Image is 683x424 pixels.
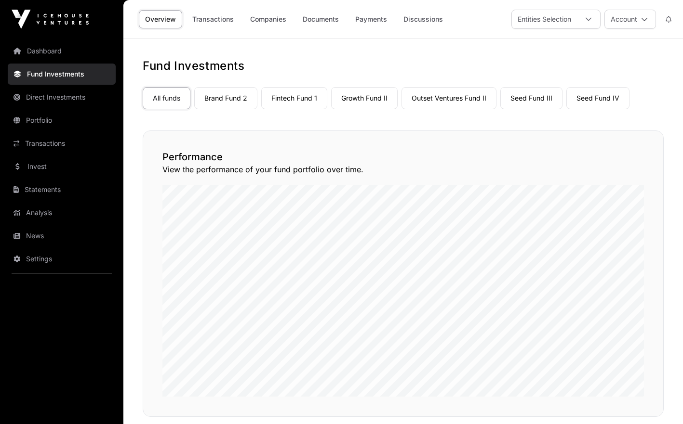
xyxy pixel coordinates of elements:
button: Account [604,10,656,29]
a: Seed Fund III [500,87,562,109]
div: Entities Selection [512,10,577,28]
a: Overview [139,10,182,28]
a: Growth Fund II [331,87,398,109]
a: Brand Fund 2 [194,87,257,109]
a: Seed Fund IV [566,87,629,109]
a: Direct Investments [8,87,116,108]
a: News [8,225,116,246]
h2: Performance [162,150,644,164]
a: All funds [143,87,190,109]
a: Discussions [397,10,449,28]
a: Fund Investments [8,64,116,85]
h1: Fund Investments [143,58,664,74]
a: Dashboard [8,40,116,62]
a: Invest [8,156,116,177]
img: Icehouse Ventures Logo [12,10,89,29]
a: Transactions [8,133,116,154]
a: Portfolio [8,110,116,131]
a: Outset Ventures Fund II [402,87,496,109]
a: Fintech Fund 1 [261,87,327,109]
a: Companies [244,10,293,28]
a: Analysis [8,202,116,223]
a: Payments [349,10,393,28]
a: Transactions [186,10,240,28]
a: Settings [8,248,116,270]
a: Documents [296,10,345,28]
a: Statements [8,179,116,200]
p: View the performance of your fund portfolio over time. [162,164,644,175]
